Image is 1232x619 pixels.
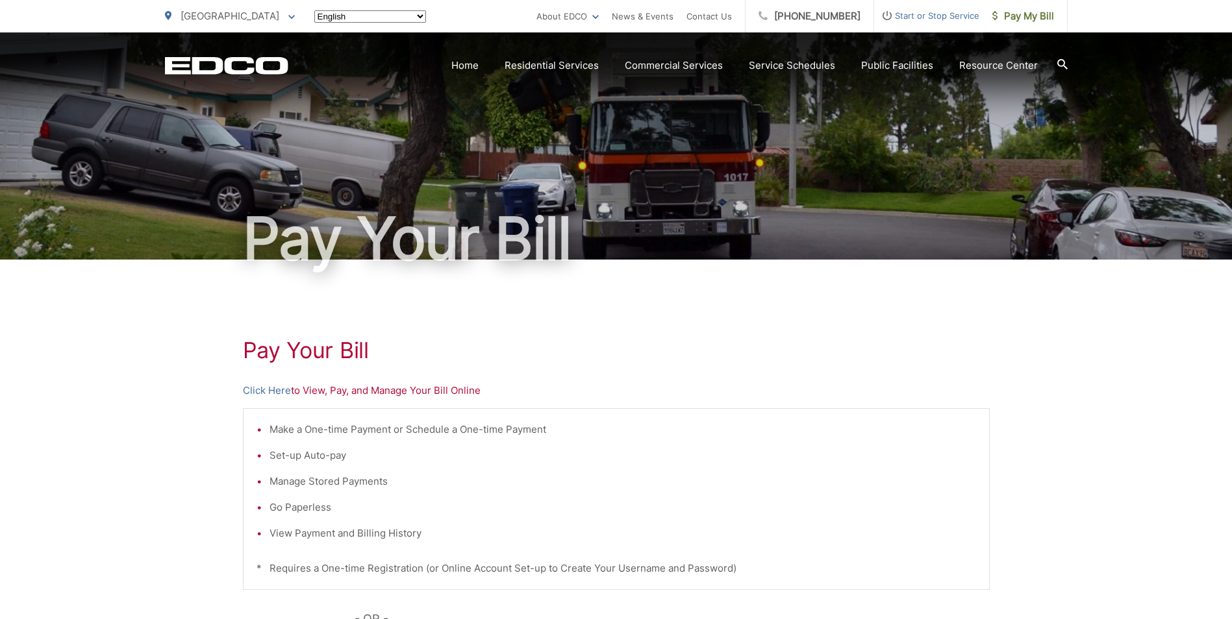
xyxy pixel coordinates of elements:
[243,383,291,398] a: Click Here
[243,337,990,363] h1: Pay Your Bill
[314,10,426,23] select: Select a language
[243,383,990,398] p: to View, Pay, and Manage Your Bill Online
[686,8,732,24] a: Contact Us
[181,10,279,22] span: [GEOGRAPHIC_DATA]
[992,8,1054,24] span: Pay My Bill
[612,8,673,24] a: News & Events
[536,8,599,24] a: About EDCO
[749,58,835,73] a: Service Schedules
[451,58,479,73] a: Home
[625,58,723,73] a: Commercial Services
[270,500,976,515] li: Go Paperless
[270,526,976,541] li: View Payment and Billing History
[270,448,976,463] li: Set-up Auto-pay
[165,56,288,75] a: EDCD logo. Return to the homepage.
[505,58,599,73] a: Residential Services
[861,58,933,73] a: Public Facilities
[270,422,976,437] li: Make a One-time Payment or Schedule a One-time Payment
[270,474,976,489] li: Manage Stored Payments
[959,58,1038,73] a: Resource Center
[257,561,976,576] p: * Requires a One-time Registration (or Online Account Set-up to Create Your Username and Password)
[165,206,1068,271] h1: Pay Your Bill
